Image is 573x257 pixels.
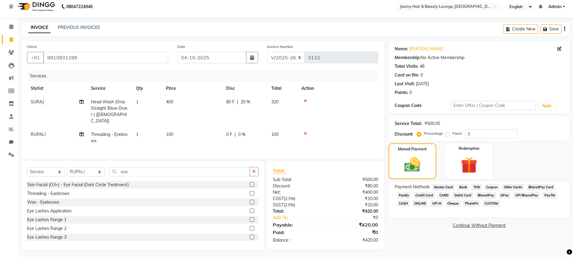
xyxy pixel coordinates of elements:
[395,184,430,190] span: Payment Methods
[395,55,564,61] div: No Active Membership
[27,182,129,188] div: Skin Facial (O3+) - Eye Facial (Dark Circle Treatment)
[456,155,482,175] img: _gift.svg
[325,221,383,228] div: ₹420.00
[390,222,569,229] a: Continue Without Payment
[27,234,66,240] div: Eye Lashes Range 3
[27,82,87,95] th: Stylist
[325,196,383,202] div: ₹10.00
[395,131,413,137] div: Discount:
[463,200,480,207] span: PhonePe
[58,25,100,30] a: PREVIOUS INVOICES
[451,101,536,110] input: Enter Offer / Coupon Code
[476,192,496,199] span: BharatPay
[499,192,511,199] span: GPay
[424,131,443,136] label: Percentage
[452,131,461,136] label: Fixed
[136,99,138,105] span: 1
[395,89,408,96] div: Points:
[430,200,443,207] span: UPI M
[27,225,66,232] div: Eye Lashes Range 2
[502,184,524,191] span: Other Cards
[241,99,250,105] span: 20 %
[238,131,245,138] span: 0 %
[325,229,383,236] div: ₹0
[31,132,46,137] span: RUPALI
[27,217,66,223] div: Eye Lashes Range 1
[445,200,461,207] span: Cheque
[395,121,422,127] div: Service Total:
[43,52,168,63] input: Search by Name/Mobile/Email/Code
[273,196,284,201] span: CGST
[27,52,44,63] button: +91
[268,221,325,228] div: Payable:
[268,208,325,215] div: Total:
[268,82,298,95] th: Total
[91,132,128,143] span: Threading - Eyebrows
[162,82,223,95] th: Price
[27,44,37,49] label: Client
[325,183,383,189] div: ₹80.00
[226,99,235,105] span: 80 F
[166,99,173,105] span: 400
[397,192,411,199] span: Family
[91,99,128,124] span: Head Wash (Only Straight Blow Dryer ) ([DEMOGRAPHIC_DATA])
[453,192,473,199] span: Debit Card
[325,177,383,183] div: ₹500.00
[395,72,419,78] div: Card on file:
[420,63,424,70] div: 48
[87,82,132,95] th: Service
[268,177,325,183] div: Sub Total:
[27,190,69,197] div: Threading - Eyebrows
[325,237,383,243] div: ₹420.00
[325,208,383,215] div: ₹420.00
[28,71,383,82] div: Services
[542,192,557,199] span: PayTM
[457,184,469,191] span: Bank
[271,99,279,105] span: 320
[548,4,562,10] span: Admin
[273,202,284,208] span: SGST
[268,229,325,236] div: Paid:
[471,184,482,191] span: THD
[285,202,294,207] span: 2.5%
[166,132,173,137] span: 100
[538,101,555,110] button: Apply
[177,44,185,49] label: Date
[398,146,427,152] label: Manual Payment
[395,55,421,61] div: Membership:
[504,24,538,34] button: Create New
[432,184,455,191] span: Master Card
[409,89,412,96] div: 0
[459,146,479,151] label: Redemption
[335,215,383,221] div: ₹0
[223,82,268,95] th: Disc
[513,192,540,199] span: UPI BharatPay
[268,202,325,208] div: ( )
[437,192,450,199] span: CARD
[325,189,383,196] div: ₹400.00
[268,183,325,189] div: Discount:
[31,99,44,105] span: SURAJ
[285,196,294,201] span: 2.5%
[226,131,232,138] span: 0 F
[132,82,162,95] th: Qty
[395,81,415,87] div: Last Visit:
[416,81,429,87] div: [DATE]
[273,168,287,174] span: Total
[237,99,238,105] span: |
[409,46,443,52] a: [PERSON_NAME]
[268,196,325,202] div: ( )
[271,132,279,137] span: 100
[325,202,383,208] div: ₹10.00
[27,199,59,205] div: Wax - Eyebrows
[541,24,562,34] button: Save
[268,215,335,221] a: Add Tip
[483,200,500,207] span: CUSTOM
[27,208,72,214] div: Eye Lashes Application
[395,46,408,52] div: Name:
[268,189,325,196] div: Net:
[413,192,435,199] span: Credit Card
[235,131,236,138] span: |
[28,22,51,33] a: INVOICE
[397,200,410,207] span: CASH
